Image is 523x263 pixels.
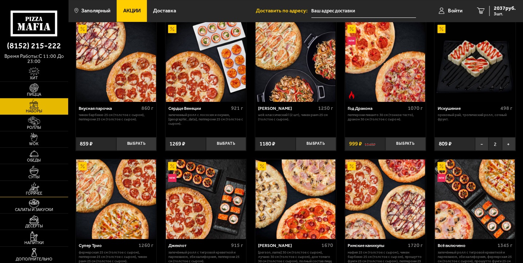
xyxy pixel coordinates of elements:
img: Новинка [168,174,176,182]
img: Новинка [347,37,355,45]
span: 1720 г [407,242,422,248]
img: Акционный [437,25,445,33]
p: Ореховый рай, Тропический ролл, Сочный фрукт. [437,113,512,121]
img: Акционный [437,162,445,170]
img: Акционный [258,162,266,170]
button: Выбрать [385,137,426,151]
span: 1250 г [318,105,333,111]
div: Сердце Венеции [168,106,229,111]
a: АкционныйНовинкаВсё включено [434,159,515,239]
a: АкционныйИскушение [434,22,515,102]
span: Войти [448,8,462,13]
img: Год Дракона [345,22,425,102]
span: 3 шт. [494,12,516,16]
button: Выбрать [116,137,157,151]
div: [PERSON_NAME] [258,243,319,248]
button: Выбрать [206,137,246,151]
input: Ваш адрес доставки [311,4,416,18]
span: Акции [123,8,140,13]
a: АкционныйРимские каникулы [345,159,426,239]
a: АкционныйНовинкаОстрое блюдоГод Дракона [345,22,426,102]
img: Акционный [168,25,176,33]
div: Джекпот [168,243,229,248]
p: Wok классический L (2 шт), Чикен Ранч 25 см (толстое с сыром). [258,113,333,121]
img: Вилла Капри [255,22,335,102]
div: [PERSON_NAME] [258,106,316,111]
div: Римские каникулы [348,243,406,248]
span: 1260 г [138,242,153,248]
p: Пепперони Пиканто 30 см (тонкое тесто), Дракон 30 см (толстое с сыром). [348,113,422,121]
p: Чикен Барбекю 25 см (толстое с сыром), Пепперони 25 см (толстое с сыром). [79,113,153,121]
span: 2037 руб. [494,6,516,11]
img: Хет Трик [255,159,335,239]
span: Доставка [153,8,176,13]
button: + [502,137,515,151]
span: 2 [488,137,502,151]
span: Доставить по адресу: [256,8,311,13]
a: АкционныйВкусная парочка [76,22,157,102]
a: АкционныйНовинкаДжекпот [165,159,246,239]
span: 809 ₽ [438,141,451,147]
p: Запеченный ролл с лососем и окунем, [GEOGRAPHIC_DATA], Пепперони 25 см (толстое с сыром). [168,113,243,126]
img: Римские каникулы [345,159,425,239]
span: 1070 г [407,105,422,111]
img: Акционный [347,162,355,170]
img: Искушение [435,22,515,102]
span: 999 ₽ [349,141,362,147]
img: Сердце Венеции [166,22,246,102]
img: Супер Трио [76,159,156,239]
img: Акционный [168,162,176,170]
span: 1180 ₽ [259,141,275,147]
img: Новинка [437,174,445,182]
img: Акционный [78,25,86,33]
img: Острое блюдо [347,91,355,99]
span: 1269 ₽ [169,141,185,147]
button: Выбрать [296,137,336,151]
span: 1670 [321,242,333,248]
a: Вилла Капри [255,22,336,102]
div: Всё включено [437,243,495,248]
div: Год Дракона [348,106,406,111]
div: Искушение [437,106,498,111]
span: 1345 г [497,242,512,248]
img: Вкусная парочка [76,22,156,102]
img: Акционный [78,162,86,170]
span: 859 ₽ [80,141,93,147]
span: 915 г [231,242,243,248]
span: 860 г [141,105,153,111]
span: 498 г [500,105,512,111]
span: Заполярный [81,8,110,13]
img: Акционный [347,25,355,33]
img: Джекпот [166,159,246,239]
s: 1348 ₽ [364,141,375,147]
div: Вкусная парочка [79,106,140,111]
button: − [475,137,488,151]
a: АкционныйСердце Венеции [165,22,246,102]
span: 921 г [231,105,243,111]
div: Супер Трио [79,243,137,248]
a: АкционныйСупер Трио [76,159,157,239]
img: Всё включено [435,159,515,239]
a: АкционныйХет Трик [255,159,336,239]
